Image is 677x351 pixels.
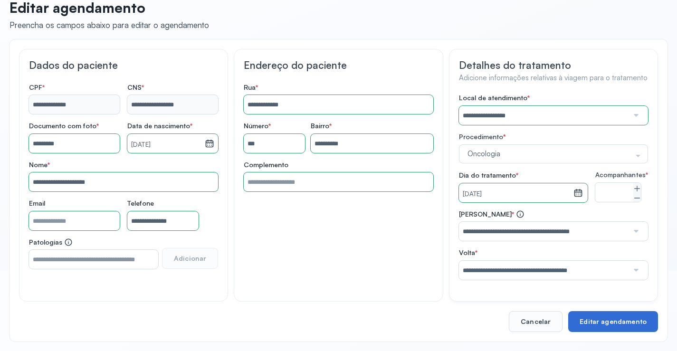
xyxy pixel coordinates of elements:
span: Acompanhantes [595,171,648,179]
span: Patologias [29,238,73,247]
span: Procedimento [459,133,503,141]
span: Telefone [127,199,154,208]
h3: Detalhes do tratamento [459,59,648,71]
span: Bairro [311,122,332,130]
span: Documento com foto [29,122,99,130]
span: Email [29,199,45,208]
h3: Dados do paciente [29,59,218,71]
span: Nome [29,161,50,169]
span: [PERSON_NAME] [459,210,524,218]
span: Oncologia [465,149,632,159]
span: Volta [459,248,477,257]
small: [DATE] [463,190,570,199]
span: Data de nascimento [127,122,192,130]
span: CPF [29,83,45,92]
span: Número [244,122,271,130]
small: [DATE] [131,140,200,150]
h4: Adicione informações relativas à viagem para o tratamento [459,74,648,83]
span: CNS [127,83,144,92]
button: Editar agendamento [568,311,658,332]
div: Preencha os campos abaixo para editar o agendamento [10,20,209,30]
span: Local de atendimento [459,94,530,102]
span: Dia do tratamento [459,171,518,180]
span: Rua [244,83,258,92]
span: Complemento [244,161,288,169]
button: Adicionar [162,248,218,269]
h3: Endereço do paciente [244,59,433,71]
button: Cancelar [509,311,563,332]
